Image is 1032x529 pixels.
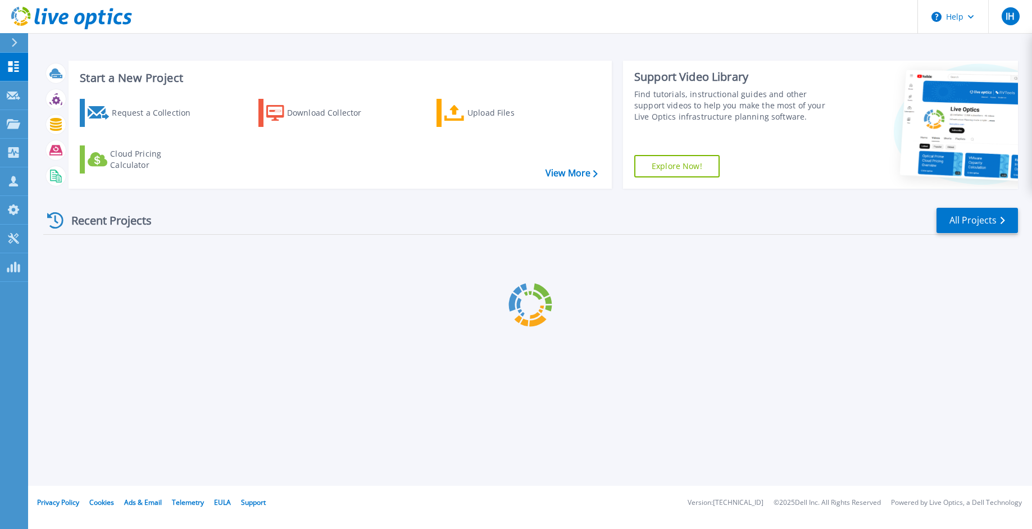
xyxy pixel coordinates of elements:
a: Privacy Policy [37,498,79,507]
h3: Start a New Project [80,72,597,84]
div: Find tutorials, instructional guides and other support videos to help you make the most of your L... [634,89,835,122]
li: © 2025 Dell Inc. All Rights Reserved [774,499,881,507]
div: Cloud Pricing Calculator [110,148,200,171]
a: Telemetry [172,498,204,507]
a: EULA [214,498,231,507]
li: Version: [TECHNICAL_ID] [688,499,763,507]
a: Request a Collection [80,99,205,127]
a: Upload Files [437,99,562,127]
a: All Projects [936,208,1018,233]
div: Download Collector [287,102,377,124]
div: Upload Files [467,102,557,124]
div: Request a Collection [112,102,202,124]
a: Cloud Pricing Calculator [80,145,205,174]
a: Support [241,498,266,507]
a: Download Collector [258,99,384,127]
span: IH [1006,12,1015,21]
li: Powered by Live Optics, a Dell Technology [891,499,1022,507]
div: Recent Projects [43,207,167,234]
a: Cookies [89,498,114,507]
a: View More [545,168,598,179]
a: Ads & Email [124,498,162,507]
div: Support Video Library [634,70,835,84]
a: Explore Now! [634,155,720,177]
